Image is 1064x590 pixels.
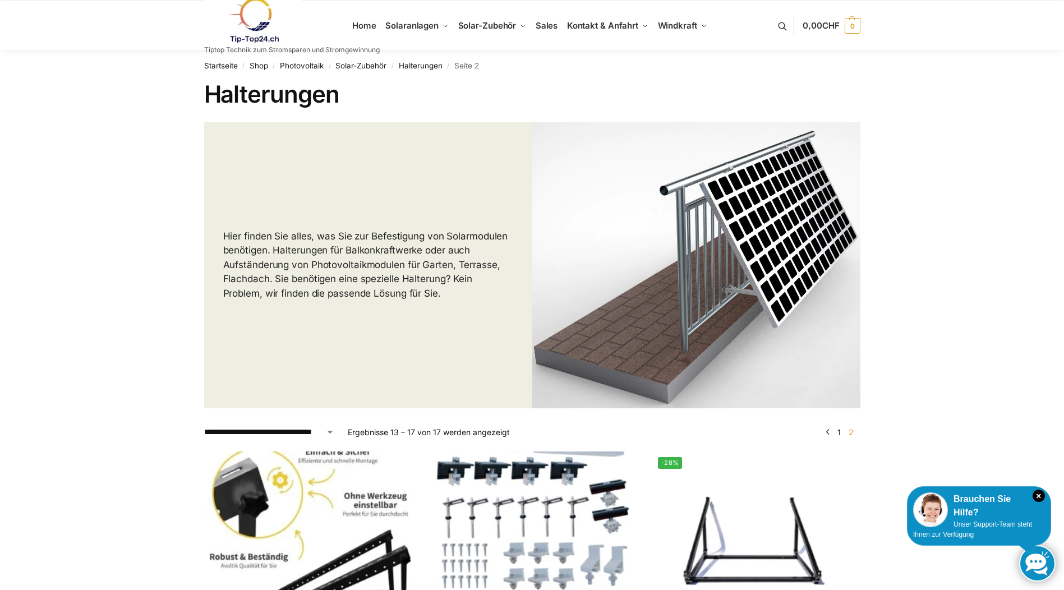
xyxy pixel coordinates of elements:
[653,1,712,51] a: Windkraft
[823,426,832,438] a: ←
[204,80,860,108] h1: Halterungen
[268,62,280,71] span: /
[532,122,860,408] img: Halterungen
[204,61,238,70] a: Startseite
[846,427,856,437] span: Seite 2
[536,20,558,31] span: Sales
[386,62,398,71] span: /
[1033,490,1045,502] i: Schließen
[204,51,860,80] nav: Breadcrumb
[819,426,860,438] nav: Produkt-Seitennummerierung
[443,62,454,71] span: /
[238,62,250,71] span: /
[324,62,335,71] span: /
[567,20,638,31] span: Kontakt & Anfahrt
[531,1,562,51] a: Sales
[822,20,840,31] span: CHF
[280,61,324,70] a: Photovoltaik
[562,1,653,51] a: Kontakt & Anfahrt
[204,426,334,438] select: Shop-Reihenfolge
[399,61,443,70] a: Halterungen
[385,20,439,31] span: Solaranlagen
[223,229,513,301] p: Hier finden Sie alles, was Sie zur Befestigung von Solarmodulen benötigen. Halterungen für Balkon...
[913,520,1032,538] span: Unser Support-Team steht Ihnen zur Verfügung
[658,20,697,31] span: Windkraft
[335,61,386,70] a: Solar-Zubehör
[348,426,510,438] p: Ergebnisse 13 – 17 von 17 werden angezeigt
[913,492,1045,519] div: Brauchen Sie Hilfe?
[381,1,453,51] a: Solaranlagen
[803,9,860,43] a: 0,00CHF 0
[913,492,948,527] img: Customer service
[845,18,860,34] span: 0
[458,20,517,31] span: Solar-Zubehör
[835,427,844,437] a: Seite 1
[250,61,268,70] a: Shop
[453,1,531,51] a: Solar-Zubehör
[803,20,839,31] span: 0,00
[204,47,380,53] p: Tiptop Technik zum Stromsparen und Stromgewinnung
